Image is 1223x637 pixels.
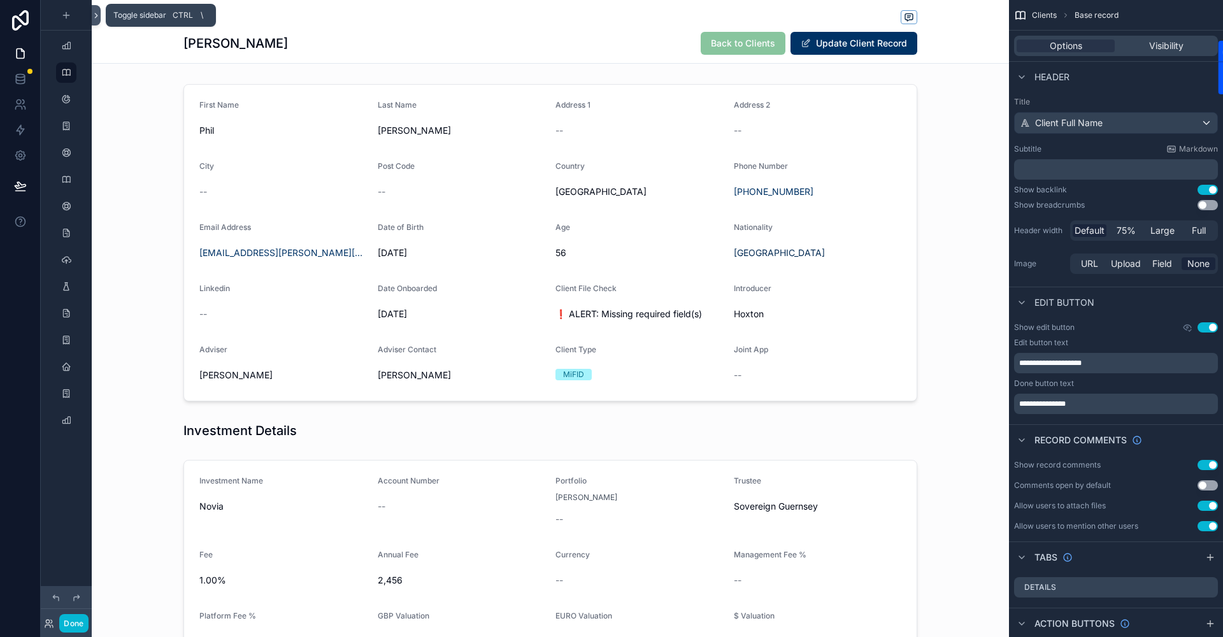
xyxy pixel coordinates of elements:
[59,614,88,633] button: Done
[1014,501,1106,511] div: Allow users to attach files
[1014,353,1218,373] div: scrollable content
[1081,257,1098,270] span: URL
[1014,185,1067,195] div: Show backlink
[1032,10,1057,20] span: Clients
[1149,39,1184,52] span: Visibility
[171,9,194,22] span: Ctrl
[1166,144,1218,154] a: Markdown
[1014,200,1085,210] div: Show breadcrumbs
[1034,434,1127,447] span: Record comments
[1050,39,1082,52] span: Options
[1014,112,1218,134] button: Client Full Name
[1111,257,1141,270] span: Upload
[1152,257,1172,270] span: Field
[1014,159,1218,180] div: scrollable content
[197,10,207,20] span: \
[1034,71,1069,83] span: Header
[1014,480,1111,490] div: Comments open by default
[1014,259,1065,269] label: Image
[1035,117,1103,129] span: Client Full Name
[1117,224,1136,237] span: 75%
[1179,144,1218,154] span: Markdown
[1014,225,1065,236] label: Header width
[1192,224,1206,237] span: Full
[1014,322,1075,333] label: Show edit button
[1014,521,1138,531] div: Allow users to mention other users
[113,10,166,20] span: Toggle sidebar
[1014,460,1101,470] div: Show record comments
[790,32,917,55] button: Update Client Record
[1075,224,1105,237] span: Default
[183,34,288,52] h1: [PERSON_NAME]
[1034,296,1094,309] span: Edit button
[1150,224,1175,237] span: Large
[1014,378,1074,389] label: Done button text
[1014,97,1218,107] label: Title
[1075,10,1119,20] span: Base record
[1034,551,1057,564] span: Tabs
[1014,338,1068,348] label: Edit button text
[1014,394,1218,414] div: scrollable content
[1024,582,1056,592] label: Details
[1187,257,1210,270] span: None
[1014,144,1041,154] label: Subtitle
